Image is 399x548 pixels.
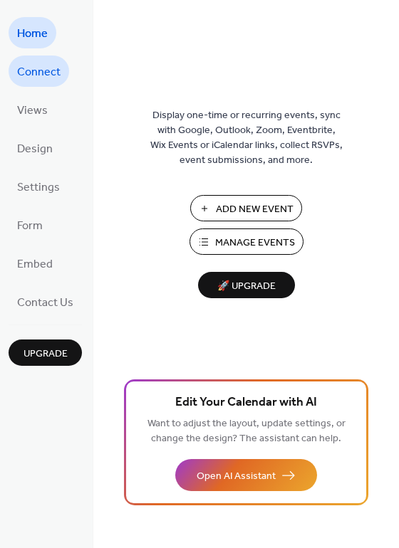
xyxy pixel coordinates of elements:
[215,236,295,251] span: Manage Events
[190,195,302,221] button: Add New Event
[207,277,286,296] span: 🚀 Upgrade
[198,272,295,298] button: 🚀 Upgrade
[17,61,61,84] span: Connect
[150,108,343,168] span: Display one-time or recurring events, sync with Google, Outlook, Zoom, Eventbrite, Wix Events or ...
[190,228,304,255] button: Manage Events
[9,94,56,125] a: Views
[9,339,82,366] button: Upgrade
[17,138,53,161] span: Design
[197,469,276,484] span: Open AI Assistant
[175,393,317,413] span: Edit Your Calendar with AI
[17,23,48,46] span: Home
[17,292,73,315] span: Contact Us
[17,100,48,122] span: Views
[9,56,69,87] a: Connect
[17,215,43,238] span: Form
[9,171,68,202] a: Settings
[147,414,346,448] span: Want to adjust the layout, update settings, or change the design? The assistant can help.
[9,286,82,317] a: Contact Us
[9,248,61,279] a: Embed
[24,347,68,362] span: Upgrade
[9,132,61,164] a: Design
[17,253,53,276] span: Embed
[9,17,56,48] a: Home
[175,459,317,491] button: Open AI Assistant
[216,202,294,217] span: Add New Event
[9,209,51,241] a: Form
[17,176,60,199] span: Settings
